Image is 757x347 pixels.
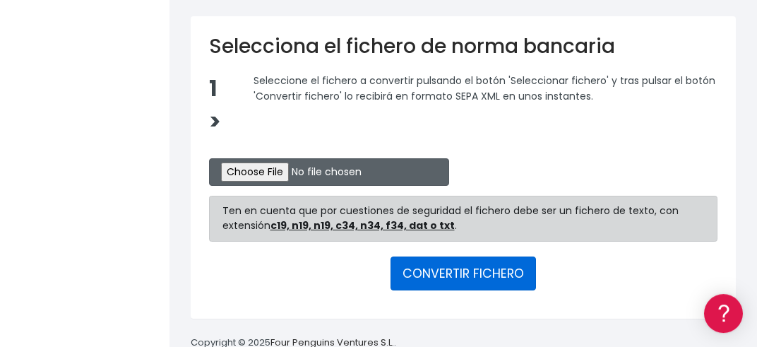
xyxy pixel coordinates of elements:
[209,35,717,59] h2: Selecciona el fichero de norma bancaria
[209,73,221,136] span: 1 >
[209,196,717,242] div: Ten en cuenta que por cuestiones de seguridad el fichero debe ser un fichero de texto, con extens...
[270,218,455,233] strong: c19, n19, n19, c34, n34, f34, dat o txt
[391,257,536,290] button: CONVERTIR FICHERO
[254,73,715,103] span: Seleccione el fichero a convertir pulsando el botón 'Seleccionar fichero' y tras pulsar el botón ...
